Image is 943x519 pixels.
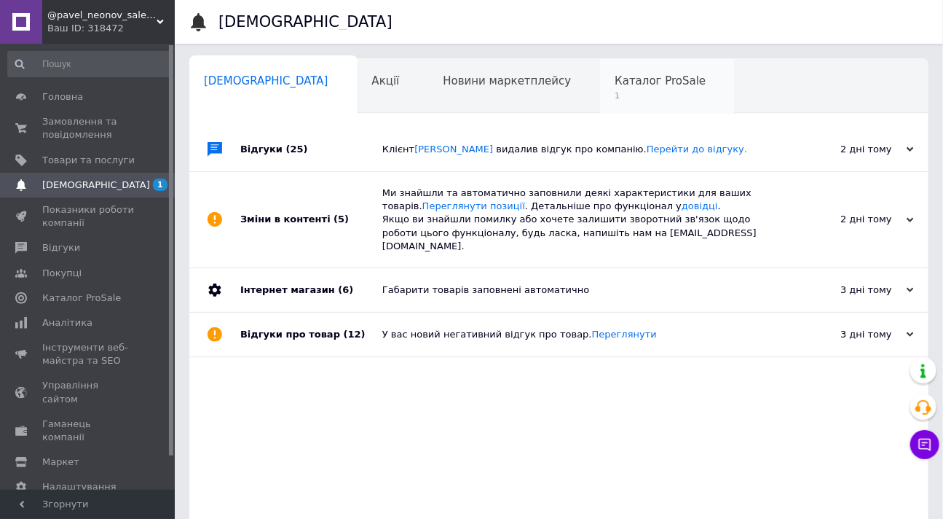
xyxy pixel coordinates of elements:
[768,328,914,341] div: 3 дні тому
[153,179,167,191] span: 1
[42,316,92,329] span: Аналітика
[42,292,121,305] span: Каталог ProSale
[382,284,768,297] div: Габарити товарів заповнені автоматично
[42,341,135,367] span: Інструменти веб-майстра та SEO
[7,51,171,77] input: Пошук
[768,284,914,297] div: 3 дні тому
[240,172,382,268] div: Зміни в контенті
[615,90,706,101] span: 1
[42,179,150,192] span: [DEMOGRAPHIC_DATA]
[240,268,382,312] div: Інтернет магазин
[42,154,135,167] span: Товари та послуги
[47,9,157,22] span: @pavel_neonov_sale Гнучкий НЕОН для Авто, Мото, Вело, Неонових костюмів.Для дому та реклами, вивісок
[768,213,914,226] div: 2 дні тому
[42,480,117,493] span: Налаштування
[592,329,657,340] a: Переглянути
[344,329,366,340] span: (12)
[615,74,706,87] span: Каталог ProSale
[42,115,135,141] span: Замовлення та повідомлення
[338,284,353,295] span: (6)
[443,74,571,87] span: Новини маркетплейсу
[42,241,80,254] span: Відгуки
[204,74,328,87] span: [DEMOGRAPHIC_DATA]
[414,144,493,155] a: [PERSON_NAME]
[910,430,939,459] button: Чат з покупцем
[382,187,768,253] div: Ми знайшли та автоматично заповнили деякі характеристики для ваших товарів. . Детальніше про функ...
[382,144,747,155] span: Клієнт
[42,456,79,469] span: Маркет
[497,144,748,155] span: видалив відгук про компанію.
[422,200,525,211] a: Переглянути позиції
[372,74,400,87] span: Акції
[42,418,135,444] span: Гаманець компанії
[647,144,747,155] a: Перейти до відгуку.
[42,379,135,405] span: Управління сайтом
[682,200,718,211] a: довідці
[47,22,175,35] div: Ваш ID: 318472
[334,214,349,225] span: (5)
[768,143,914,156] div: 2 дні тому
[240,313,382,356] div: Відгуки про товар
[240,128,382,171] div: Відгуки
[42,267,82,280] span: Покупці
[218,13,392,31] h1: [DEMOGRAPHIC_DATA]
[286,144,308,155] span: (25)
[382,328,768,341] div: У вас новий негативний відгук про товар.
[42,203,135,230] span: Показники роботи компанії
[42,90,83,104] span: Головна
